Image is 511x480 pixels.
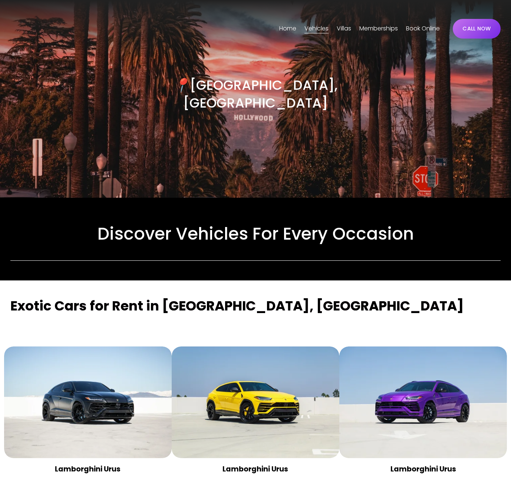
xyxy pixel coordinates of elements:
h2: Discover Vehicles For Every Occasion [10,223,501,245]
em: 📍 [173,76,190,95]
strong: Lamborghini Urus [390,464,456,474]
span: Vehicles [304,23,329,34]
a: Memberships [359,23,398,35]
a: folder dropdown [304,23,329,35]
a: Book Online [406,23,440,35]
a: Home [279,23,296,35]
strong: Lamborghini Urus [222,464,288,474]
strong: Lamborghini Urus [55,464,121,474]
h3: [GEOGRAPHIC_DATA], [GEOGRAPHIC_DATA] [133,76,378,112]
a: folder dropdown [337,23,351,35]
span: Villas [337,23,351,34]
img: Luxury Car &amp; Home Rentals For Every Occasion [10,10,70,47]
a: CALL NOW [453,19,501,39]
strong: Exotic Cars for Rent in [GEOGRAPHIC_DATA], [GEOGRAPHIC_DATA] [10,296,464,315]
